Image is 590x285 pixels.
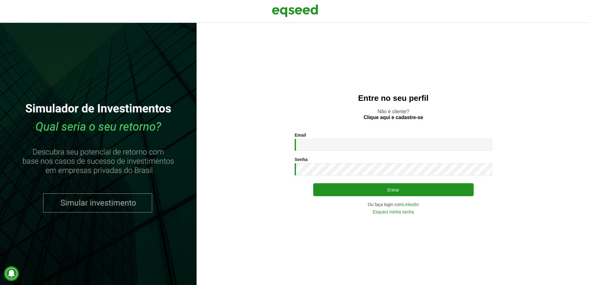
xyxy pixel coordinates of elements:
[295,133,306,137] label: Email
[373,210,414,214] a: Esqueci minha senha
[295,202,492,207] div: Ou faça login com
[364,115,423,120] a: Clique aqui e cadastre-se
[313,183,474,196] button: Entrar
[209,94,578,103] h2: Entre no seu perfil
[209,109,578,120] p: Não é cliente?
[272,3,318,19] img: EqSeed Logo
[295,157,308,162] label: Senha
[403,202,419,207] a: LinkedIn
